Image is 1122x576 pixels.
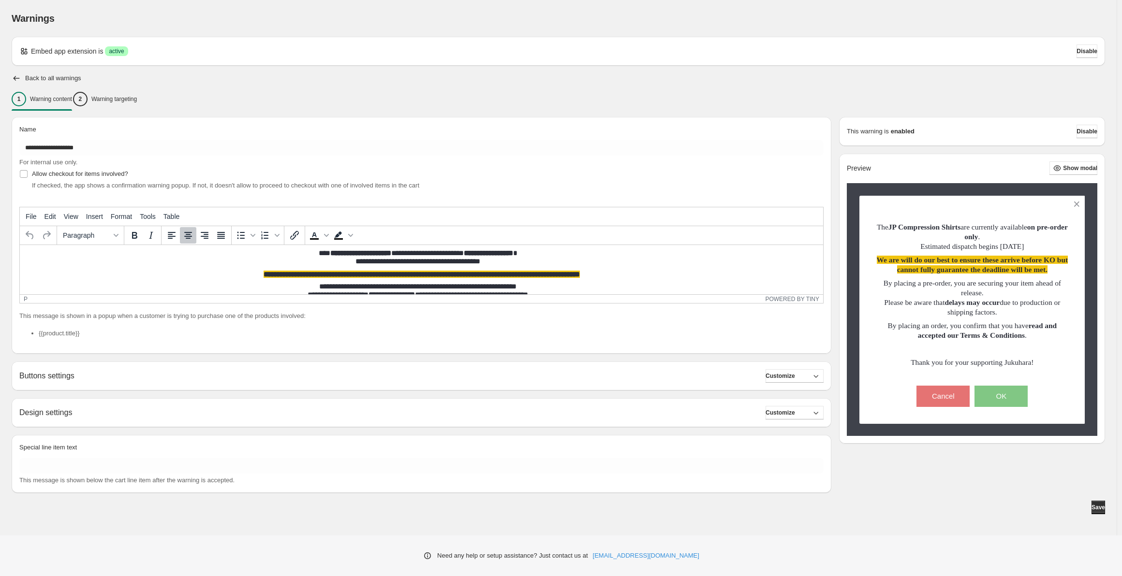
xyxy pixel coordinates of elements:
button: Align right [196,227,213,244]
span: Customize [766,409,795,417]
p: This message is shown in a popup when a customer is trying to purchase one of the products involved: [19,311,824,321]
span: Customize [766,372,795,380]
span: delays may occur [945,298,1000,306]
a: Powered by Tiny [765,296,819,302]
div: 1 [12,92,26,106]
p: Embed app extension is [31,46,103,56]
div: Background color [331,227,355,244]
span: File [26,213,37,220]
h2: Buttons settings [19,371,74,380]
button: Align center [180,227,196,244]
button: Insert/edit link [286,227,303,244]
p: This warning is [847,127,889,136]
span: Edit [44,213,56,220]
p: The are currently available . Estimated dispatch begins [DATE] [876,222,1068,251]
button: Save [1092,501,1105,514]
button: Show modal [1049,161,1097,175]
span: Name [19,126,36,133]
div: Bullet list [234,227,258,244]
span: active [109,47,124,55]
button: Align left [163,227,180,244]
button: OK [974,386,1028,407]
button: Customize [766,406,824,419]
div: p [24,296,28,302]
span: Table [163,213,179,220]
span: Warnings [12,13,55,24]
button: Customize [766,369,824,383]
span: Disable [1077,128,1097,135]
span: Format [111,213,132,220]
button: Cancel [916,386,970,407]
button: 2Warning targeting [73,89,137,109]
button: Disable [1077,125,1097,138]
h2: Preview [847,164,871,173]
button: Bold [126,227,143,244]
p: Thank you for your supporting Jukuhara! [876,358,1068,367]
span: View [64,213,78,220]
button: Justify [213,227,229,244]
span: If checked, the app shows a confirmation warning popup. If not, it doesn't allow to proceed to ch... [32,182,419,189]
span: Save [1092,504,1105,511]
button: Formats [59,227,122,244]
p: Warning targeting [91,95,137,103]
li: {{product.title}} [39,329,824,338]
span: For internal use only. [19,158,77,166]
div: 2 [73,92,88,106]
strong: JP Compression Shirts [888,223,960,231]
button: Undo [22,227,38,244]
button: Italic [143,227,159,244]
iframe: Rich Text Area [20,245,823,294]
button: 1Warning content [12,89,72,109]
a: [EMAIL_ADDRESS][DOMAIN_NAME] [593,551,699,561]
span: Tools [140,213,156,220]
div: Text color [307,227,331,244]
p: By placing an order, you confirm that you have . [876,321,1068,340]
button: Redo [38,227,55,244]
span: Insert [86,213,103,220]
span: Allow checkout for items involved? [32,170,128,177]
body: Rich Text Area. Press ALT-0 for help. [4,4,799,92]
span: Paragraph [63,231,110,239]
p: Warning content [30,95,72,103]
h2: Back to all warnings [25,74,81,82]
p: By placing a pre-order, you are securing your item ahead of release. Please be aware that due to ... [876,278,1068,317]
span: on pre-order only [964,223,1067,241]
button: Disable [1077,44,1097,58]
span: We are will do our best to ensure these arrive before KO but cannot fully guarantee the deadline ... [877,256,1068,274]
span: Special line item text [19,444,77,451]
span: Disable [1077,47,1097,55]
span: Show modal [1063,164,1097,172]
strong: enabled [891,127,915,136]
h2: Design settings [19,408,72,417]
div: Numbered list [258,227,282,244]
span: This message is shown below the cart line item after the warning is accepted. [19,476,235,484]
